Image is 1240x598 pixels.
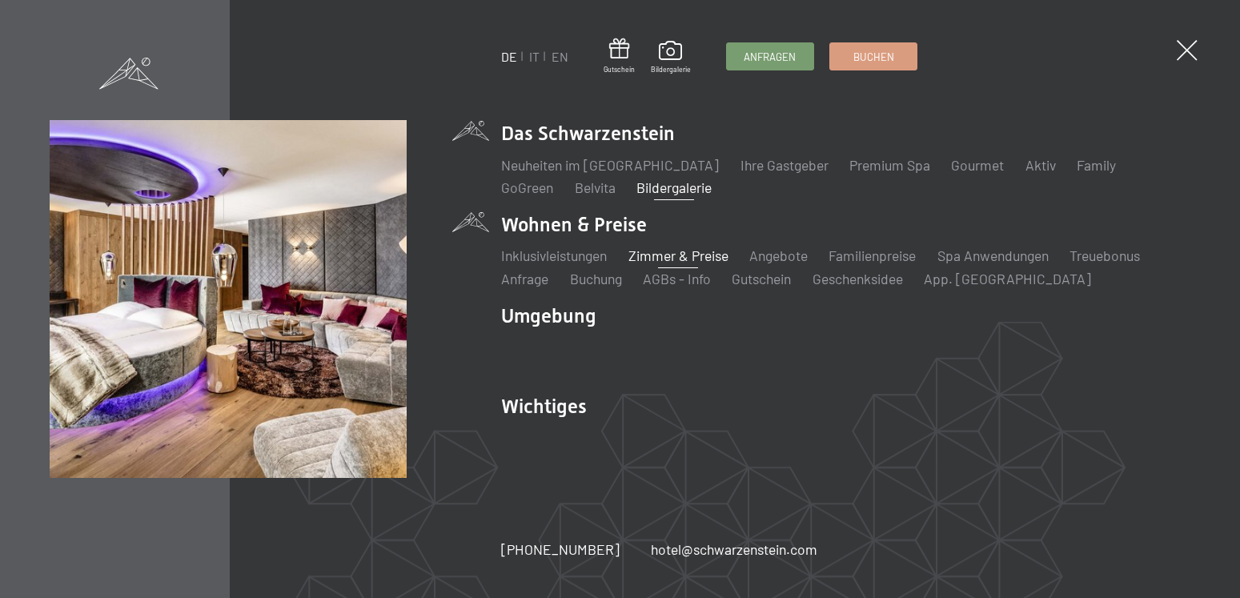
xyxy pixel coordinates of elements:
a: Treuebonus [1069,247,1140,264]
a: Gutschein [604,38,635,74]
a: Anfragen [727,43,813,70]
a: Bildergalerie [651,41,691,74]
a: Aktiv [1025,156,1056,174]
span: Anfragen [744,50,796,64]
a: AGBs - Info [643,270,711,287]
a: Anfrage [501,270,548,287]
a: [PHONE_NUMBER] [501,540,620,560]
a: Buchung [570,270,622,287]
a: Inklusivleistungen [501,247,607,264]
a: DE [501,49,517,64]
a: Neuheiten im [GEOGRAPHIC_DATA] [501,156,719,174]
a: Gutschein [732,270,791,287]
a: Familienpreise [829,247,916,264]
a: Spa Anwendungen [937,247,1049,264]
span: [PHONE_NUMBER] [501,540,620,558]
span: Buchen [853,50,894,64]
a: Geschenksidee [813,270,903,287]
a: EN [552,49,568,64]
a: Family [1077,156,1116,174]
a: Belvita [575,179,616,196]
a: Buchen [830,43,917,70]
a: hotel@schwarzenstein.com [651,540,817,560]
a: GoGreen [501,179,553,196]
a: App. [GEOGRAPHIC_DATA] [924,270,1091,287]
span: Bildergalerie [651,65,691,74]
a: IT [529,49,540,64]
a: Bildergalerie [636,179,712,196]
a: Ihre Gastgeber [740,156,829,174]
span: Gutschein [604,65,635,74]
a: Zimmer & Preise [628,247,728,264]
a: Gourmet [951,156,1004,174]
a: Premium Spa [849,156,930,174]
a: Angebote [749,247,808,264]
